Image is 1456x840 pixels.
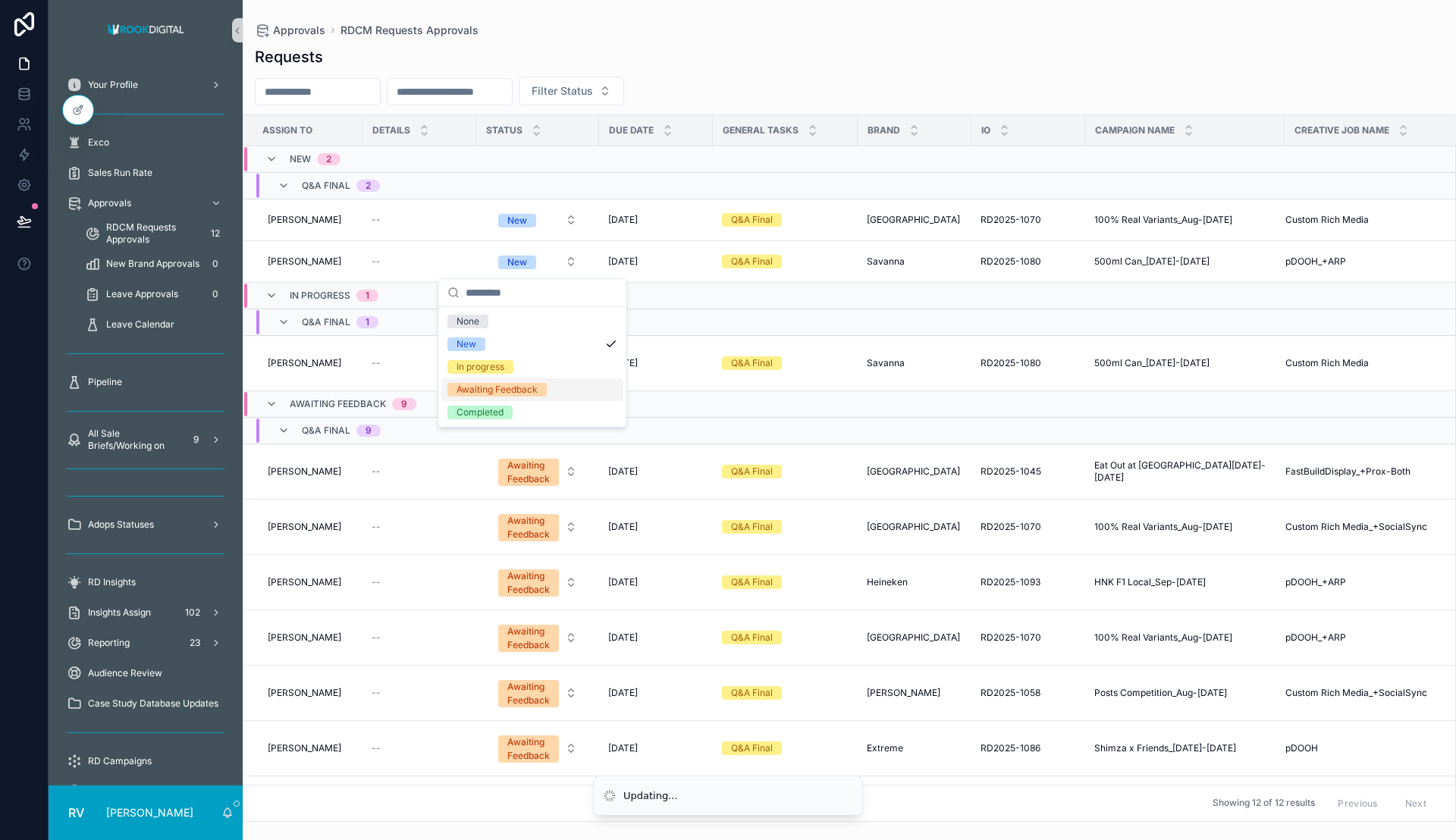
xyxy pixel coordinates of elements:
span: FastBuildDisplay_+Prox-Both [1285,465,1410,478]
a: RDCM Requests Approvals [340,23,479,38]
span: RD2025-1070 [981,214,1041,226]
a: Select Button [485,727,590,769]
div: 12 [206,224,224,243]
div: Awaiting Feedback [507,625,550,652]
a: -- [372,576,467,588]
a: Extreme [867,742,962,754]
a: [DATE] [608,576,704,588]
div: 9 [187,431,205,449]
button: Select Button [486,617,589,658]
span: [PERSON_NAME] [268,687,341,699]
a: Sales Run Rate [58,159,234,186]
span: Exco [88,136,109,149]
div: 2 [366,180,371,192]
span: RD2025-1045 [981,465,1041,478]
a: Leave Approvals0 [76,281,234,308]
a: FastBuildDisplay_+Prox-Both [1285,465,1436,478]
a: [DATE] [608,357,704,369]
a: RD2025-1058 [981,687,1076,699]
a: RDCM Requests Approvals12 [76,220,234,247]
span: New [290,153,311,165]
a: Custom Rich Media_+SocialSync [1285,521,1436,533]
a: Q&A Final [722,465,849,478]
div: Q&A Final [731,686,773,700]
a: -- [372,465,467,478]
div: Updating... [623,788,678,804]
a: New Brand Approvals0 [76,250,234,277]
span: Brand [868,124,900,136]
a: 100% Real Variants_Aug-[DATE] [1094,214,1276,226]
a: -- [372,214,467,226]
a: [GEOGRAPHIC_DATA] [867,214,962,226]
span: -- [372,742,381,754]
span: RD2025-1080 [981,357,1041,369]
div: Awaiting Feedback [507,680,550,707]
div: Awaiting Feedback [507,735,550,763]
a: Select Button [485,247,590,276]
span: Custom Rich Media [1285,357,1369,369]
button: Select Button [486,248,589,275]
span: RD Campaigns [88,755,152,767]
span: All Sale Briefs/Working on [88,428,180,452]
a: pDOOH [1285,742,1436,754]
a: Your Profile [58,71,234,99]
div: 9 [366,425,372,437]
a: Select Button [485,205,590,234]
span: Custom Rich Media_+SocialSync [1285,687,1427,699]
a: 500ml Can_[DATE]-[DATE] [1094,255,1276,268]
span: Approvals [88,197,131,209]
a: pDOOH_+ARP [1285,632,1436,644]
span: pDOOH [1285,742,1318,754]
a: Exco [58,129,234,156]
span: RD2025-1080 [981,255,1041,268]
a: RD2025-1080 [981,357,1076,369]
span: pDOOH_+ARP [1285,632,1346,644]
a: Adops Statuses [58,511,234,538]
a: -- [372,255,467,268]
a: Select Button [485,450,590,493]
a: RD2025-1093 [981,576,1076,588]
a: Q&A Final [722,213,849,227]
a: [GEOGRAPHIC_DATA] [867,521,962,533]
span: RD2025-1070 [981,632,1041,644]
span: [PERSON_NAME] [268,465,341,478]
span: pDOOH_+ARP [1285,576,1346,588]
div: 1 [366,290,369,302]
span: -- [372,465,381,478]
div: New [507,255,527,269]
span: RD2025-1086 [981,742,1040,754]
span: [DATE] [608,576,638,588]
a: [PERSON_NAME] [262,736,353,760]
a: -- [372,632,467,644]
span: HNK F1 Local_Sep-[DATE] [1094,576,1206,588]
a: Select Button [485,782,590,825]
span: -- [372,576,381,588]
a: [PERSON_NAME] [262,515,353,539]
span: RV [68,804,84,822]
a: [PERSON_NAME] [262,351,353,375]
a: [GEOGRAPHIC_DATA] [867,465,962,478]
a: 500ml Can_[DATE]-[DATE] [1094,357,1276,369]
img: App logo [103,18,189,42]
div: 23 [185,634,205,652]
a: Audience Review [58,660,234,687]
span: -- [372,255,381,268]
span: Pipeline [88,376,122,388]
div: 0 [206,255,224,273]
a: RD2025-1070 [981,632,1076,644]
span: [PERSON_NAME] [268,357,341,369]
span: [PERSON_NAME] [268,255,341,268]
h1: Requests [255,46,323,67]
span: Audience Review [88,667,162,679]
a: [DATE] [608,465,704,478]
span: Extreme [867,742,903,754]
a: pDOOH_+ARP [1285,576,1436,588]
span: Custom Rich Media [1285,214,1369,226]
span: 500ml Can_[DATE]-[DATE] [1094,357,1210,369]
span: Campaign Name [1095,124,1175,136]
a: [PERSON_NAME] [262,570,353,594]
a: Eat Out at [GEOGRAPHIC_DATA][DATE]-[DATE] [1094,459,1276,484]
span: -- [372,521,381,533]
